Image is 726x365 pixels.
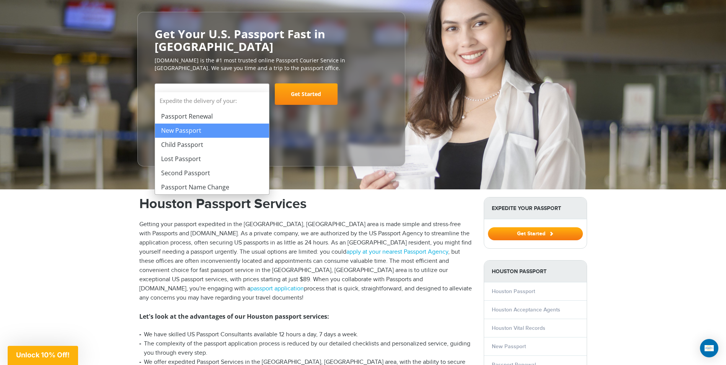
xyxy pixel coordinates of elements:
h2: Get Your U.S. Passport Fast in [GEOGRAPHIC_DATA] [155,28,388,53]
li: Passport Name Change [155,180,269,194]
a: New Passport [492,343,526,350]
h1: Houston Passport Services [139,197,472,211]
li: Passport Renewal [155,109,269,124]
li: Lost Passport [155,152,269,166]
div: Open Intercom Messenger [700,339,718,357]
a: passport application [250,285,304,292]
span: Select Your Service [161,90,222,99]
a: Houston Vital Records [492,325,545,331]
li: Child Passport [155,138,269,152]
a: Get Started [275,83,338,105]
li: The complexity of the passport application process is reduced by our detailed checklists and pers... [139,339,472,358]
li: Expedite the delivery of your: [155,92,269,194]
strong: Houston Passport [484,261,587,282]
p: [DOMAIN_NAME] is the #1 most trusted online Passport Courier Service in [GEOGRAPHIC_DATA]. We sav... [155,57,388,72]
a: apply at your nearest Passport Agency [346,248,448,256]
li: Second Passport [155,166,269,180]
div: Unlock 10% Off! [8,346,78,365]
span: Unlock 10% Off! [16,351,70,359]
li: New Passport [155,124,269,138]
a: Houston Passport [492,288,535,295]
strong: Expedite the delivery of your: [155,92,269,109]
strong: Expedite Your Passport [484,197,587,219]
p: Getting your passport expedited in the [GEOGRAPHIC_DATA], [GEOGRAPHIC_DATA] area is made simple a... [139,220,472,303]
button: Get Started [488,227,583,240]
li: We have skilled US Passport Consultants available 12 hours a day, 7 days a week. [139,330,472,339]
span: Starting at $199 + government fees [155,109,388,116]
a: Get Started [488,230,583,236]
a: Houston Acceptance Agents [492,306,560,313]
span: Select Your Service [161,86,261,108]
h3: Let's look at the advantages of our Houston passport services: [139,312,472,321]
span: Select Your Service [155,83,269,105]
